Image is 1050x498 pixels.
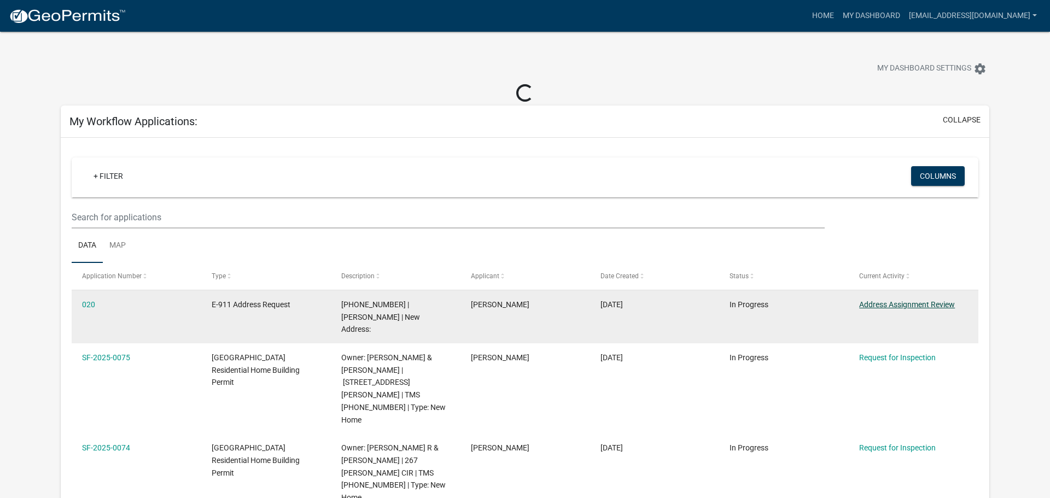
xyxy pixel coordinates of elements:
[212,353,300,387] span: Abbeville County Residential Home Building Permit
[212,300,290,309] span: E-911 Address Request
[590,263,719,289] datatable-header-cell: Date Created
[859,272,905,280] span: Current Activity
[69,115,197,128] h5: My Workflow Applications:
[341,272,375,280] span: Description
[212,443,300,477] span: Abbeville County Residential Home Building Permit
[72,206,825,229] input: Search for applications
[730,300,768,309] span: In Progress
[201,263,331,289] datatable-header-cell: Type
[600,353,623,362] span: 06/23/2025
[877,62,971,75] span: My Dashboard Settings
[859,300,955,309] a: Address Assignment Review
[471,300,529,309] span: Charlene Silva
[82,443,130,452] a: SF-2025-0074
[730,353,768,362] span: In Progress
[719,263,849,289] datatable-header-cell: Status
[600,443,623,452] span: 06/19/2025
[911,166,965,186] button: Columns
[341,353,446,424] span: Owner: BODUS EDWARD & THERESA | 558 STEVENSON RD | TMS 097-00-00-076 | Type: New Home
[943,114,981,126] button: collapse
[103,229,132,263] a: Map
[868,58,995,79] button: My Dashboard Settingssettings
[82,272,142,280] span: Application Number
[72,263,201,289] datatable-header-cell: Application Number
[905,5,1041,26] a: [EMAIL_ADDRESS][DOMAIN_NAME]
[973,62,987,75] i: settings
[82,300,95,309] a: 020
[808,5,838,26] a: Home
[600,300,623,309] span: 08/08/2025
[341,300,420,334] span: 008-00-00-125 | Brandon Lindsay | New Address:
[730,443,768,452] span: In Progress
[460,263,590,289] datatable-header-cell: Applicant
[859,353,936,362] a: Request for Inspection
[471,353,529,362] span: Charlene Silva
[212,272,226,280] span: Type
[600,272,639,280] span: Date Created
[849,263,978,289] datatable-header-cell: Current Activity
[471,443,529,452] span: Charlene Silva
[730,272,749,280] span: Status
[859,443,936,452] a: Request for Inspection
[85,166,132,186] a: + Filter
[471,272,499,280] span: Applicant
[82,353,130,362] a: SF-2025-0075
[838,5,905,26] a: My Dashboard
[331,263,460,289] datatable-header-cell: Description
[72,229,103,263] a: Data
